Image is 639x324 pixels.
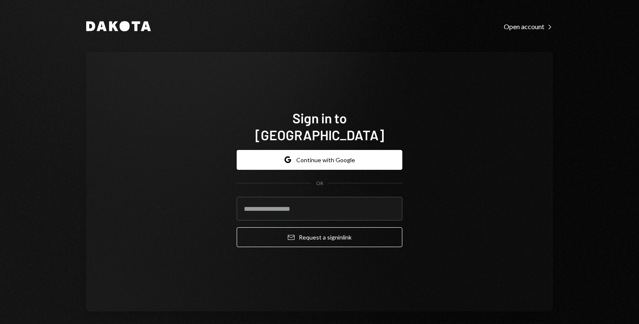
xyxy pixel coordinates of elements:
a: Open account [504,22,553,31]
h1: Sign in to [GEOGRAPHIC_DATA] [237,109,402,143]
div: OR [316,180,323,187]
button: Request a signinlink [237,227,402,247]
button: Continue with Google [237,150,402,170]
